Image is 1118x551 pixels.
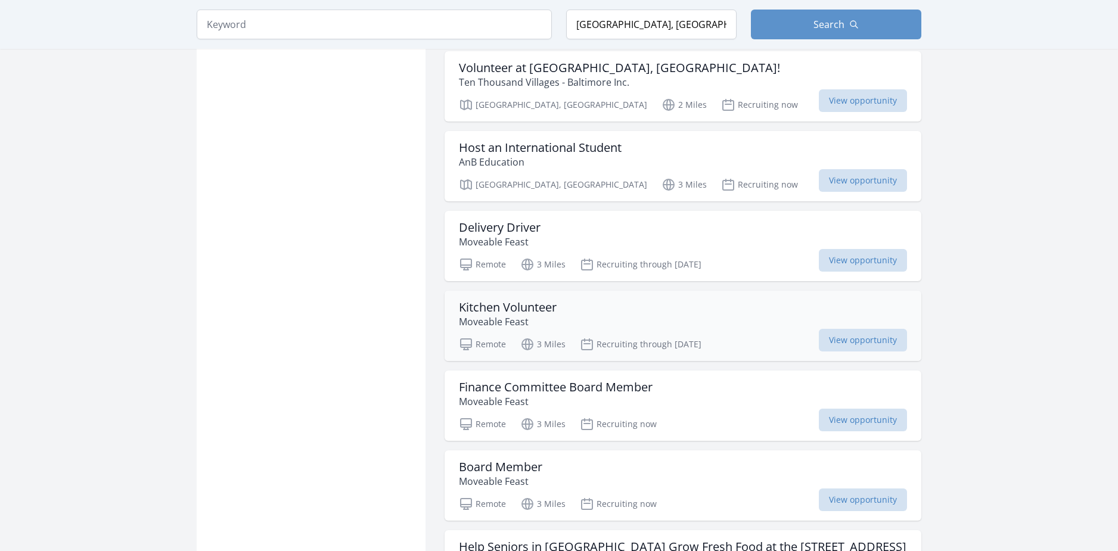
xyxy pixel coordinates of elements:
[721,98,798,112] p: Recruiting now
[819,488,907,511] span: View opportunity
[580,257,701,272] p: Recruiting through [DATE]
[459,235,541,249] p: Moveable Feast
[662,178,707,192] p: 3 Miles
[459,141,622,155] h3: Host an International Student
[819,89,907,112] span: View opportunity
[662,98,707,112] p: 2 Miles
[751,10,921,39] button: Search
[566,10,737,39] input: Location
[813,17,844,32] span: Search
[819,409,907,431] span: View opportunity
[445,211,921,281] a: Delivery Driver Moveable Feast Remote 3 Miles Recruiting through [DATE] View opportunity
[459,417,506,431] p: Remote
[580,497,657,511] p: Recruiting now
[459,337,506,351] p: Remote
[819,329,907,351] span: View opportunity
[459,220,541,235] h3: Delivery Driver
[445,51,921,122] a: Volunteer at [GEOGRAPHIC_DATA], [GEOGRAPHIC_DATA]! Ten Thousand Villages - Baltimore Inc. [GEOGRA...
[459,460,542,474] h3: Board Member
[459,98,647,112] p: [GEOGRAPHIC_DATA], [GEOGRAPHIC_DATA]
[819,169,907,192] span: View opportunity
[520,497,566,511] p: 3 Miles
[459,315,557,329] p: Moveable Feast
[819,249,907,272] span: View opportunity
[459,497,506,511] p: Remote
[459,155,622,169] p: AnB Education
[445,450,921,521] a: Board Member Moveable Feast Remote 3 Miles Recruiting now View opportunity
[445,371,921,441] a: Finance Committee Board Member Moveable Feast Remote 3 Miles Recruiting now View opportunity
[580,337,701,351] p: Recruiting through [DATE]
[459,380,653,394] h3: Finance Committee Board Member
[197,10,552,39] input: Keyword
[459,61,780,75] h3: Volunteer at [GEOGRAPHIC_DATA], [GEOGRAPHIC_DATA]!
[459,394,653,409] p: Moveable Feast
[721,178,798,192] p: Recruiting now
[459,75,780,89] p: Ten Thousand Villages - Baltimore Inc.
[580,417,657,431] p: Recruiting now
[445,291,921,361] a: Kitchen Volunteer Moveable Feast Remote 3 Miles Recruiting through [DATE] View opportunity
[459,474,542,488] p: Moveable Feast
[520,257,566,272] p: 3 Miles
[445,131,921,201] a: Host an International Student AnB Education [GEOGRAPHIC_DATA], [GEOGRAPHIC_DATA] 3 Miles Recruiti...
[459,257,506,272] p: Remote
[459,178,647,192] p: [GEOGRAPHIC_DATA], [GEOGRAPHIC_DATA]
[520,337,566,351] p: 3 Miles
[520,417,566,431] p: 3 Miles
[459,300,557,315] h3: Kitchen Volunteer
